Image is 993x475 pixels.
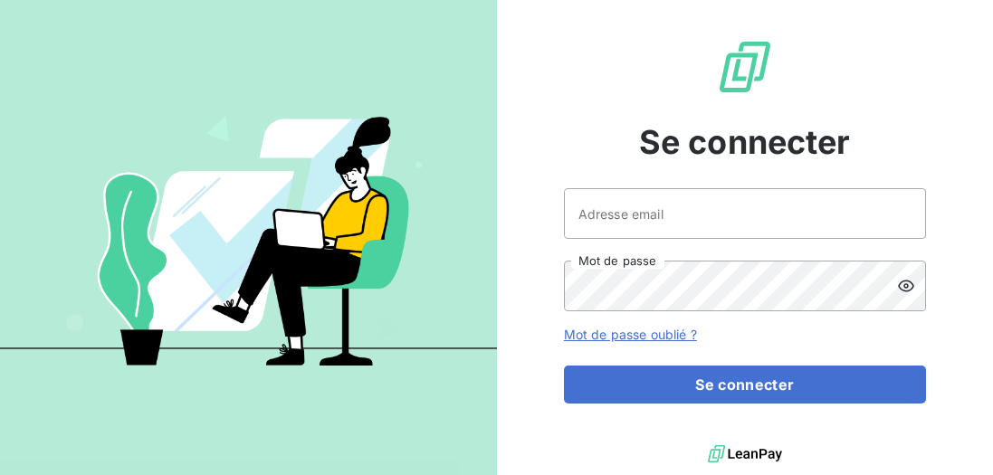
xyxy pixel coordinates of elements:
img: Logo LeanPay [716,38,774,96]
a: Mot de passe oublié ? [564,327,697,342]
img: logo [708,441,782,468]
button: Se connecter [564,366,926,404]
span: Se connecter [639,118,851,166]
input: placeholder [564,188,926,239]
